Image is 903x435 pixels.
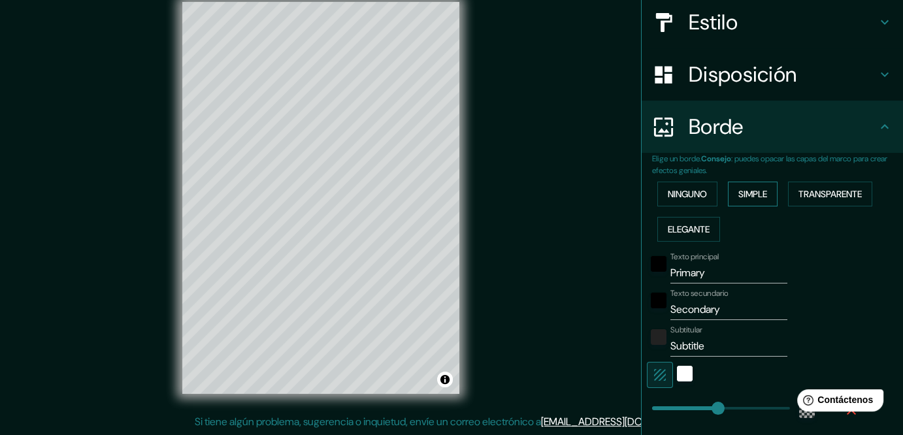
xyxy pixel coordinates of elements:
font: Simple [738,188,767,200]
button: Transparente [788,182,872,206]
button: Ninguno [657,182,717,206]
font: Elegante [668,223,710,235]
div: Borde [642,101,903,153]
iframe: Lanzador de widgets de ayuda [787,384,889,421]
div: Disposición [642,48,903,101]
font: Elige un borde. [652,153,701,164]
button: negro [651,256,666,272]
button: Elegante [657,217,720,242]
a: [EMAIL_ADDRESS][DOMAIN_NAME] [541,415,702,428]
font: Borde [689,113,744,140]
button: negro [651,293,666,308]
font: Estilo [689,8,738,36]
font: Si tiene algún problema, sugerencia o inquietud, envíe un correo electrónico a [195,415,541,428]
font: Disposición [689,61,796,88]
font: Consejo [701,153,731,164]
button: Activar o desactivar atribución [437,372,453,387]
button: blanco [677,366,693,381]
button: Simple [728,182,778,206]
button: color-222222 [651,329,666,345]
font: Transparente [798,188,862,200]
font: Ninguno [668,188,707,200]
font: : puedes opacar las capas del marco para crear efectos geniales. [652,153,887,176]
font: Texto principal [670,251,719,262]
font: Subtitular [670,325,702,335]
font: Texto secundario [670,288,729,298]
